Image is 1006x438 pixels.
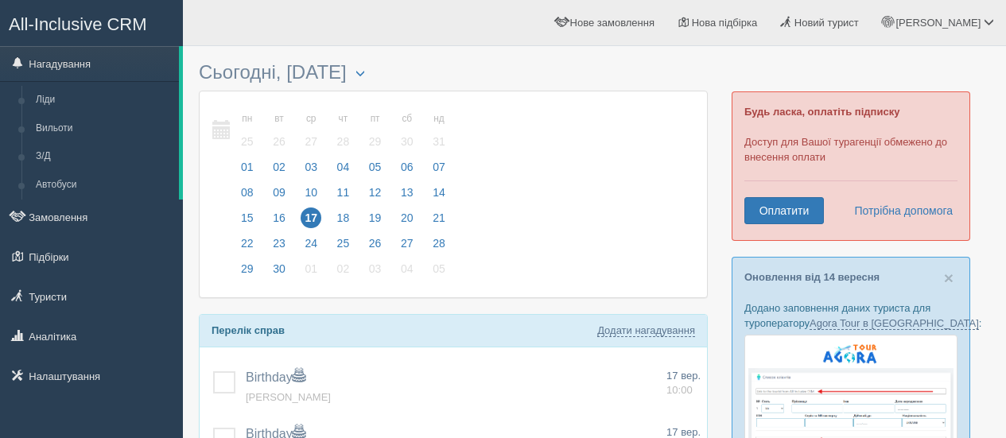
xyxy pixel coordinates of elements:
span: 03 [365,258,386,279]
span: 09 [269,182,289,203]
a: Вильоти [29,114,179,143]
span: 01 [301,258,321,279]
span: 05 [429,258,449,279]
a: 30 [264,260,294,285]
span: 04 [333,157,354,177]
a: 05 [424,260,450,285]
span: 10:00 [666,384,693,396]
span: 10 [301,182,321,203]
a: Birthday [246,370,305,384]
a: 17 вер. 10:00 [666,369,701,398]
span: 01 [237,157,258,177]
span: 25 [237,131,258,152]
a: 02 [328,260,359,285]
a: 08 [232,184,262,209]
a: 04 [328,158,359,184]
span: Нова підбірка [692,17,758,29]
small: чт [333,112,354,126]
h3: Сьогодні, [DATE] [199,62,708,83]
a: 18 [328,209,359,235]
a: 19 [360,209,390,235]
a: 23 [264,235,294,260]
span: 24 [301,233,321,254]
a: 12 [360,184,390,209]
span: 31 [429,131,449,152]
a: 13 [392,184,422,209]
span: 13 [397,182,418,203]
span: 02 [269,157,289,177]
span: [PERSON_NAME] [895,17,981,29]
a: Ліди [29,86,179,114]
span: 27 [397,233,418,254]
span: 28 [333,131,354,152]
a: 20 [392,209,422,235]
span: 21 [429,207,449,228]
a: 05 [360,158,390,184]
span: 14 [429,182,449,203]
b: Перелік справ [212,324,285,336]
a: 02 [264,158,294,184]
small: пн [237,112,258,126]
span: 19 [365,207,386,228]
span: 22 [237,233,258,254]
a: 11 [328,184,359,209]
a: 01 [296,260,326,285]
small: пт [365,112,386,126]
span: 17 [301,207,321,228]
a: 03 [296,158,326,184]
span: 03 [301,157,321,177]
span: 05 [365,157,386,177]
span: 07 [429,157,449,177]
a: 25 [328,235,359,260]
span: 17 вер. [666,370,701,382]
a: 01 [232,158,262,184]
a: Оновлення від 14 вересня [744,271,880,283]
span: 12 [365,182,386,203]
a: 10 [296,184,326,209]
span: 15 [237,207,258,228]
a: 22 [232,235,262,260]
span: 20 [397,207,418,228]
a: пт 29 [360,103,390,158]
span: 08 [237,182,258,203]
span: 16 [269,207,289,228]
span: 28 [429,233,449,254]
a: 03 [360,260,390,285]
span: 11 [333,182,354,203]
span: 30 [269,258,289,279]
span: 02 [333,258,354,279]
a: 16 [264,209,294,235]
a: 15 [232,209,262,235]
span: 04 [397,258,418,279]
a: [PERSON_NAME] [246,391,331,403]
span: 17 вер. [666,426,701,438]
span: 29 [237,258,258,279]
a: нд 31 [424,103,450,158]
b: Будь ласка, оплатіть підписку [744,106,899,118]
a: ср 27 [296,103,326,158]
a: 27 [392,235,422,260]
small: нд [429,112,449,126]
a: пн 25 [232,103,262,158]
small: сб [397,112,418,126]
a: сб 30 [392,103,422,158]
a: 14 [424,184,450,209]
a: Автобуси [29,171,179,200]
span: 26 [269,131,289,152]
span: Нове замовлення [570,17,654,29]
span: 23 [269,233,289,254]
span: Новий турист [794,17,859,29]
a: 21 [424,209,450,235]
span: 29 [365,131,386,152]
a: 29 [232,260,262,285]
a: All-Inclusive CRM [1,1,182,45]
span: 18 [333,207,354,228]
a: 26 [360,235,390,260]
span: 26 [365,233,386,254]
p: Додано заповнення даних туриста для туроператору : [744,300,957,331]
a: 07 [424,158,450,184]
a: вт 26 [264,103,294,158]
button: Close [944,269,954,286]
